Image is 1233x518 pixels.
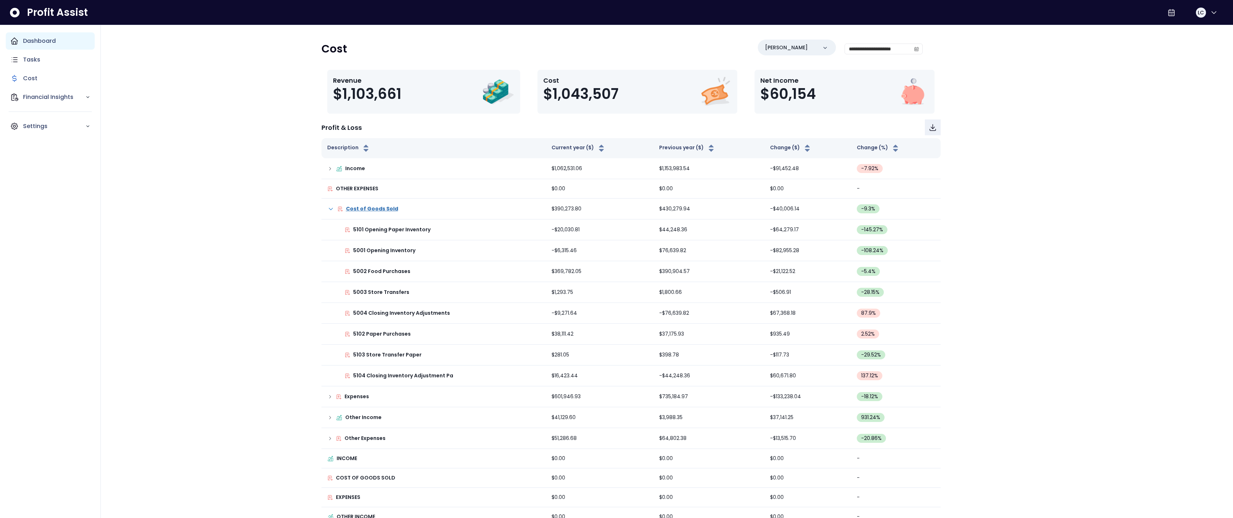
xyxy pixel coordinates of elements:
[653,240,764,261] td: $76,639.82
[925,119,941,135] button: Download
[861,435,882,442] span: -20.86 %
[546,240,653,261] td: -$6,315.46
[653,282,764,303] td: $1,800.66
[861,309,876,317] span: 87.9 %
[861,351,881,359] span: -29.52 %
[327,144,370,153] button: Description
[764,158,851,179] td: -$91,452.48
[546,428,653,449] td: $51,286.68
[764,282,851,303] td: -$506.91
[546,158,653,179] td: $1,062,531.06
[653,386,764,407] td: $735,184.97
[546,261,653,282] td: $369,782.05
[353,330,411,338] p: 5102 Paper Purchases
[345,165,365,172] p: Income
[653,219,764,240] td: $44,248.36
[27,6,88,19] span: Profit Assist
[321,42,347,55] h2: Cost
[546,219,653,240] td: -$20,030.81
[543,85,618,103] span: $1,043,507
[659,144,716,153] button: Previous year ($)
[861,226,883,233] span: -145.27 %
[861,330,875,338] span: 2.52 %
[764,428,851,449] td: -$13,515.70
[346,205,398,213] p: Cost of Goods Sold
[914,46,919,51] svg: calendar
[546,345,653,365] td: $281.05
[653,488,764,507] td: $0.00
[23,93,85,101] p: Financial Insights
[336,185,378,192] p: OTHER EXPENSES
[764,261,851,282] td: -$21,122.52
[764,179,851,199] td: $0.00
[764,240,851,261] td: -$82,955.28
[353,268,410,275] p: 5002 Food Purchases
[764,407,851,428] td: $37,141.25
[764,345,851,365] td: -$117.73
[765,44,808,51] p: [PERSON_NAME]
[345,393,369,400] p: Expenses
[764,449,851,468] td: $0.00
[546,365,653,386] td: $16,423.44
[23,122,85,131] p: Settings
[321,123,362,132] p: Profit & Loss
[861,288,879,296] span: -28.15 %
[353,226,431,233] p: 5101 Opening Paper Inventory
[851,179,940,199] td: -
[653,199,764,219] td: $430,279.94
[653,449,764,468] td: $0.00
[861,165,878,172] span: -7.92 %
[653,365,764,386] td: -$44,248.36
[764,386,851,407] td: -$133,238.04
[546,407,653,428] td: $41,129.60
[760,76,816,85] p: Net Income
[653,261,764,282] td: $390,904.57
[546,303,653,324] td: -$9,271.64
[546,282,653,303] td: $1,293.75
[543,76,618,85] p: Cost
[546,179,653,199] td: $0.00
[861,205,875,213] span: -9.3 %
[546,324,653,345] td: $38,111.42
[653,179,764,199] td: $0.00
[653,468,764,488] td: $0.00
[653,428,764,449] td: $64,802.38
[546,468,653,488] td: $0.00
[23,55,40,64] p: Tasks
[353,247,415,254] p: 5001 Opening Inventory
[851,449,940,468] td: -
[546,488,653,507] td: $0.00
[764,468,851,488] td: $0.00
[861,393,878,400] span: -18.12 %
[764,199,851,219] td: -$40,006.14
[23,37,56,45] p: Dashboard
[653,158,764,179] td: $1,153,983.54
[552,144,606,153] button: Current year ($)
[546,386,653,407] td: $601,946.93
[861,247,883,254] span: -108.24 %
[345,414,382,421] p: Other Income
[336,494,360,501] p: EXPENSES
[764,324,851,345] td: $935.49
[546,449,653,468] td: $0.00
[764,303,851,324] td: $67,368.18
[353,372,453,380] p: 5104 Closing Inventory Adjustment Pa
[760,85,816,103] span: $60,154
[699,76,732,108] img: Cost
[653,345,764,365] td: $398.78
[345,435,386,442] p: Other Expenses
[764,219,851,240] td: -$64,279.17
[764,488,851,507] td: $0.00
[353,351,422,359] p: 5103 Store Transfer Paper
[1198,9,1204,16] span: LC
[653,324,764,345] td: $37,175.93
[653,407,764,428] td: $3,988.35
[353,288,409,296] p: 5003 Store Transfers
[851,468,940,488] td: -
[337,455,357,462] p: INCOME
[770,144,812,153] button: Change ($)
[353,309,450,317] p: 5004 Closing Inventory Adjustments
[546,199,653,219] td: $390,273.80
[861,414,880,421] span: 931.24 %
[861,268,876,275] span: -5.4 %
